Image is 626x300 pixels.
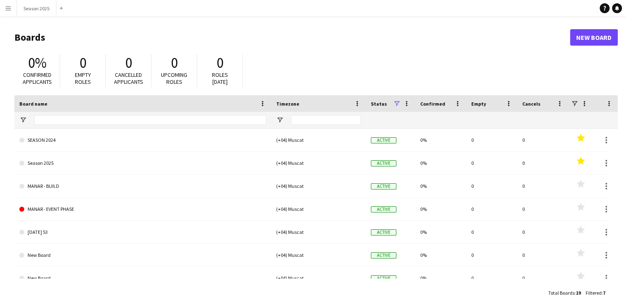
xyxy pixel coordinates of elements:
span: Upcoming roles [161,71,187,85]
div: 0 [517,244,568,266]
span: Confirmed applicants [23,71,52,85]
span: 0% [28,54,47,72]
span: Active [371,206,396,212]
input: Timezone Filter Input [291,115,361,125]
span: 0 [216,54,223,72]
div: (+04) Muscat [271,152,366,174]
div: 0% [415,267,466,289]
span: Active [371,275,396,282]
div: (+04) Muscat [271,198,366,220]
span: Active [371,137,396,143]
a: New Board [570,29,618,46]
span: Empty roles [75,71,91,85]
div: 0 [466,221,517,243]
div: 0 [517,267,568,289]
button: Open Filter Menu [19,116,27,124]
span: Active [371,252,396,258]
div: 0% [415,198,466,220]
div: 0 [466,175,517,197]
input: Board name Filter Input [34,115,266,125]
div: (+04) Muscat [271,221,366,243]
div: 0 [517,221,568,243]
span: Empty [471,101,486,107]
div: 0 [466,198,517,220]
a: Season 2025 [19,152,266,175]
div: 0% [415,175,466,197]
span: Active [371,183,396,189]
a: MANAR - EVENT PHASE [19,198,266,221]
div: 0% [415,244,466,266]
span: Filtered [586,290,602,296]
span: Cancels [522,101,540,107]
span: Status [371,101,387,107]
span: Cancelled applicants [114,71,143,85]
span: 0 [125,54,132,72]
div: 0% [415,129,466,151]
span: Roles [DATE] [212,71,228,85]
div: 0% [415,221,466,243]
div: 0 [517,152,568,174]
span: Active [371,229,396,235]
button: Season 2025 [17,0,56,16]
div: 0% [415,152,466,174]
span: 19 [576,290,581,296]
a: New Board [19,267,266,290]
a: MANAR - BUILD [19,175,266,198]
div: (+04) Muscat [271,267,366,289]
a: New Board [19,244,266,267]
span: 7 [603,290,605,296]
div: 0 [466,152,517,174]
h1: Boards [14,31,570,44]
div: 0 [466,129,517,151]
div: 0 [517,129,568,151]
span: 0 [171,54,178,72]
button: Open Filter Menu [276,116,284,124]
div: 0 [466,244,517,266]
div: (+04) Muscat [271,129,366,151]
a: SEASON 2024 [19,129,266,152]
a: [DATE] 53 [19,221,266,244]
span: Confirmed [420,101,445,107]
div: 0 [517,198,568,220]
span: Total Boards [548,290,575,296]
span: Board name [19,101,47,107]
div: (+04) Muscat [271,244,366,266]
span: 0 [79,54,86,72]
span: Active [371,160,396,166]
div: 0 [466,267,517,289]
span: Timezone [276,101,299,107]
div: 0 [517,175,568,197]
div: (+04) Muscat [271,175,366,197]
